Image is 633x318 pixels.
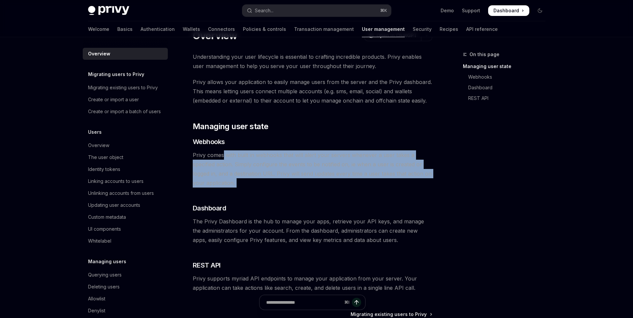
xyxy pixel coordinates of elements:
h5: Migrating users to Privy [88,70,144,78]
input: Ask a question... [266,295,342,310]
span: Privy comes with built in webhooks that will alert your servers whenever a user takes a specified... [193,150,432,188]
a: Support [462,7,480,14]
span: Privy allows your application to easily manage users from the server and the Privy dashboard. Thi... [193,77,432,105]
a: Create or import a batch of users [83,106,168,118]
div: Identity tokens [88,165,120,173]
a: Webhooks [463,72,551,82]
a: Deleting users [83,281,168,293]
a: UI components [83,223,168,235]
a: Connectors [208,21,235,37]
span: Privy supports myriad API endpoints to manage your application from your server. Your application... [193,274,432,292]
div: Deleting users [88,283,120,291]
a: Managing user state [463,61,551,72]
a: Demo [441,7,454,14]
a: Denylist [83,305,168,317]
div: Unlinking accounts from users [88,189,154,197]
div: Denylist [88,307,105,315]
div: Overview [88,141,109,149]
a: Wallets [183,21,200,37]
a: API reference [466,21,498,37]
a: Custom metadata [83,211,168,223]
a: Authentication [141,21,175,37]
div: Search... [255,7,273,15]
div: Migrating existing users to Privy [88,84,158,92]
a: The user object [83,151,168,163]
a: Allowlist [83,293,168,305]
a: Create or import a user [83,94,168,106]
a: Transaction management [294,21,354,37]
div: Allowlist [88,295,105,303]
div: Updating user accounts [88,201,140,209]
div: Create or import a user [88,96,139,104]
h5: Users [88,128,102,136]
div: UI components [88,225,121,233]
span: On this page [470,50,499,58]
a: Policies & controls [243,21,286,37]
span: Managing user state [193,121,268,132]
a: Updating user accounts [83,199,168,211]
a: Querying users [83,269,168,281]
span: The Privy Dashboard is the hub to manage your apps, retrieve your API keys, and manage the admini... [193,217,432,245]
div: Create or import a batch of users [88,108,161,116]
a: Overview [83,139,168,151]
img: dark logo [88,6,129,15]
button: Open search [242,5,391,17]
span: Dashboard [193,203,226,213]
span: Understanding your user lifecycle is essential to crafting incredible products. Privy enables use... [193,52,432,71]
a: Unlinking accounts from users [83,187,168,199]
a: Welcome [88,21,109,37]
div: Custom metadata [88,213,126,221]
a: Dashboard [463,82,551,93]
a: REST API [463,93,551,104]
a: Linking accounts to users [83,175,168,187]
span: Dashboard [493,7,519,14]
a: Overview [83,48,168,60]
span: REST API [193,261,221,270]
button: Send message [352,298,361,307]
a: Dashboard [488,5,529,16]
a: Whitelabel [83,235,168,247]
div: Linking accounts to users [88,177,144,185]
div: The user object [88,153,123,161]
a: Recipes [440,21,458,37]
a: User management [362,21,405,37]
div: Whitelabel [88,237,111,245]
div: Querying users [88,271,122,279]
button: Toggle dark mode [535,5,545,16]
a: Migrating existing users to Privy [83,82,168,94]
span: ⌘ K [380,8,387,13]
h5: Managing users [88,258,126,266]
div: Overview [88,50,110,58]
span: Webhooks [193,137,225,146]
a: Security [413,21,432,37]
a: Identity tokens [83,163,168,175]
a: Basics [117,21,133,37]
